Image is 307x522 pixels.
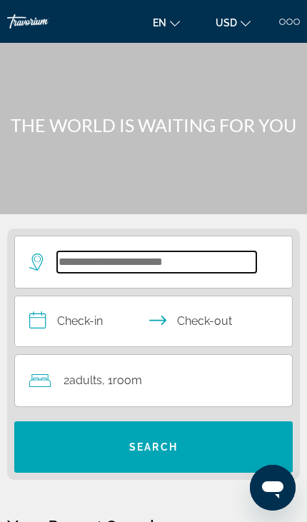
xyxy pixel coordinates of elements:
button: Check in and out dates [14,296,293,347]
span: Room [113,373,142,387]
button: Change language [146,12,187,33]
span: USD [216,17,237,29]
span: en [153,17,166,29]
h1: THE WORLD IS WAITING FOR YOU [7,114,300,136]
button: Change currency [208,12,258,33]
span: 2 [64,371,102,391]
span: Search [129,441,178,453]
button: Search [14,421,293,473]
span: Adults [69,373,102,387]
span: , 1 [102,371,142,391]
button: Travelers: 2 adults, 0 children [15,355,292,406]
iframe: Кнопка для запуску вікна повідомлень [250,465,296,511]
div: Search widget [14,236,293,473]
